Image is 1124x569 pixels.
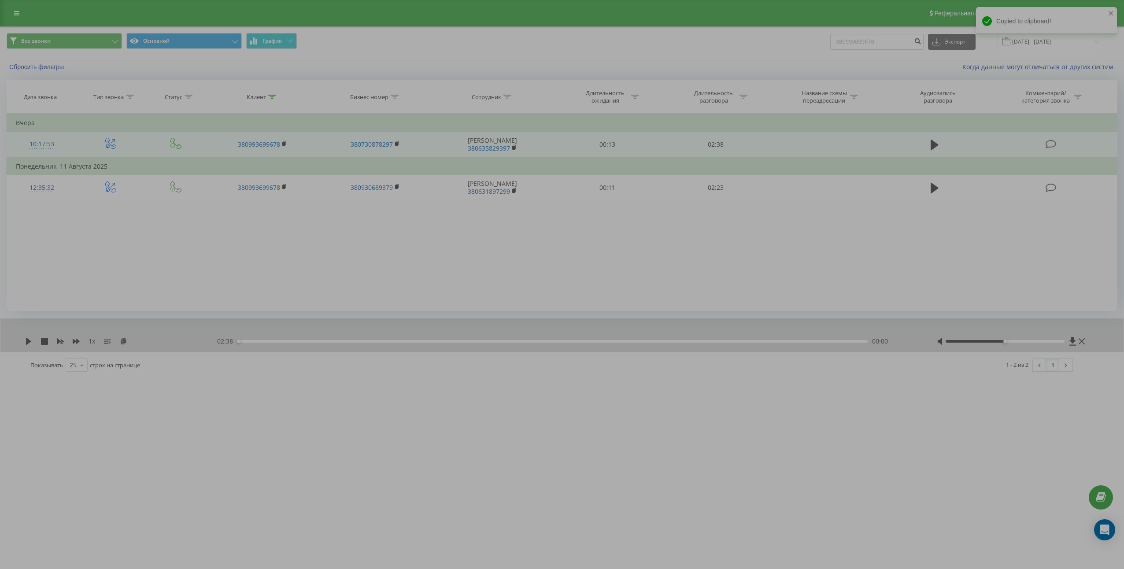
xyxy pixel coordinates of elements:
[238,183,280,192] a: 380993699678
[7,33,122,49] button: Все звонки
[1094,519,1115,540] div: Open Intercom Messenger
[237,340,240,343] div: Accessibility label
[1020,89,1072,104] div: Комментарий/категория звонка
[872,337,888,346] span: 00:00
[350,93,388,101] div: Бизнес номер
[70,361,77,369] div: 25
[263,38,282,44] span: График
[90,361,140,369] span: строк на странице
[7,63,68,71] button: Сбросить фильтры
[1046,359,1059,371] a: 1
[1003,340,1007,343] div: Accessibility label
[93,93,124,101] div: Тип звонка
[215,337,237,346] span: - 02:38
[21,37,51,44] span: Все звонки
[962,63,1117,71] a: Когда данные могут отличаться от других систем
[24,93,57,101] div: Дата звонка
[89,337,95,346] span: 1 x
[934,10,1006,17] span: Реферальная программа
[553,132,662,158] td: 00:13
[432,175,553,200] td: [PERSON_NAME]
[165,93,182,101] div: Статус
[16,136,67,153] div: 10:17:53
[7,158,1117,175] td: Понедельник, 11 Августа 2025
[553,175,662,200] td: 00:11
[1006,360,1028,369] div: 1 - 2 из 2
[246,33,297,49] button: График
[7,114,1117,132] td: Вчера
[351,140,393,148] a: 380730878297
[928,34,976,50] button: Экспорт
[247,93,266,101] div: Клиент
[976,7,1117,35] div: Copied to clipboard!
[30,361,63,369] span: Показывать
[16,179,67,196] div: 12:35:32
[1108,10,1114,18] button: close
[468,144,510,152] a: 380635829397
[126,33,242,49] button: Основной
[909,89,966,104] div: Аудиозапись разговора
[801,89,848,104] div: Название схемы переадресации
[690,89,737,104] div: Длительность разговора
[582,89,629,104] div: Длительность ожидания
[468,187,510,196] a: 380631897299
[472,93,501,101] div: Сотрудник
[351,183,393,192] a: 380930689379
[432,132,553,158] td: [PERSON_NAME]
[238,140,280,148] a: 380993699678
[830,34,924,50] input: Поиск по номеру
[662,175,770,200] td: 02:23
[662,132,770,158] td: 02:38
